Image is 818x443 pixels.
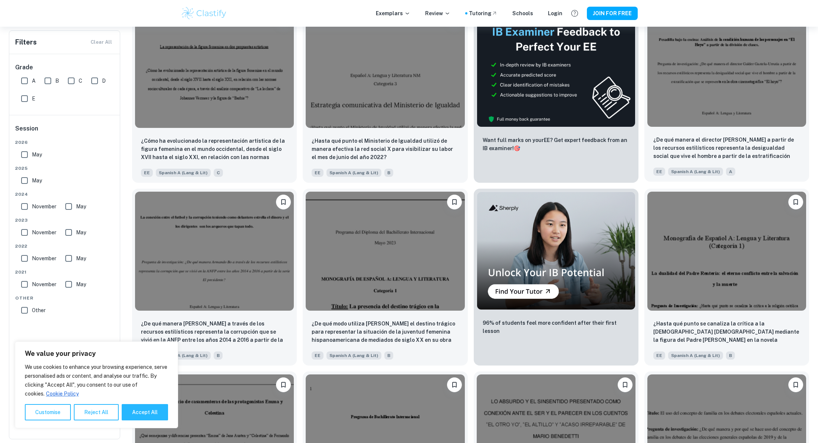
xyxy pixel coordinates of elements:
[32,151,42,159] span: May
[668,168,723,176] span: Spanish A (Lang & Lit)
[618,377,633,392] button: Please log in to bookmark exemplars
[55,77,59,85] span: B
[132,6,297,183] a: Please log in to bookmark exemplars¿Cómo ha evolucionado la representación artística de la figura...
[32,202,56,211] span: November
[726,168,735,176] span: A
[74,404,119,420] button: Reject All
[25,363,168,398] p: We use cookies to enhance your browsing experience, serve personalised ads or content, and analys...
[477,9,635,127] img: Thumbnail
[312,169,323,177] span: EE
[647,192,806,311] img: Spanish A (Lang & Lit) EE example thumbnail: ¿Hasta qué punto se canaliza la crítica
[788,377,803,392] button: Please log in to bookmark exemplars
[647,8,806,127] img: Spanish A (Lang & Lit) EE example thumbnail: ¿De qué manera el director Galder Gaztel
[32,228,56,237] span: November
[15,341,178,428] div: We value your privacy
[384,169,393,177] span: B
[469,9,497,17] a: Tutoring
[15,165,115,172] span: 2025
[79,77,82,85] span: C
[653,136,800,161] p: ¿De qué manera el director Galder Gaztelu-Urrutia a partir de los recursos estilísticos represent...
[384,351,393,360] span: B
[102,77,106,85] span: D
[512,9,533,17] a: Schools
[122,404,168,420] button: Accept All
[306,192,464,311] img: Spanish A (Lang & Lit) EE example thumbnail: ¿De qué modo utiliza Elena Garro el dest
[276,195,291,209] button: Please log in to bookmark exemplars
[76,228,86,237] span: May
[32,77,36,85] span: A
[568,7,581,20] button: Help and Feedback
[303,189,467,366] a: Please log in to bookmark exemplars¿De qué modo utiliza Elena Garro el destino trágico para repre...
[141,137,288,162] p: ¿Cómo ha evolucionado la representación artística de la figura femenina en el mundo occidental, d...
[477,192,635,310] img: Thumbnail
[132,189,297,366] a: Please log in to bookmark exemplars¿De qué manera Armando Bo a través de los recursos estilístico...
[15,63,115,72] h6: Grade
[644,189,809,366] a: Please log in to bookmark exemplars¿Hasta qué punto se canaliza la crítica a la religión católica...
[653,320,800,345] p: ¿Hasta qué punto se canaliza la crítica a la religión católica mediante la figura del Padre Rente...
[15,217,115,224] span: 2023
[141,169,153,177] span: EE
[447,377,462,392] button: Please log in to bookmark exemplars
[76,202,86,211] span: May
[447,195,462,209] button: Please log in to bookmark exemplars
[788,195,803,209] button: Please log in to bookmark exemplars
[25,404,71,420] button: Customise
[46,390,79,397] a: Cookie Policy
[514,145,520,151] span: 🎯
[15,243,115,249] span: 2022
[668,351,723,360] span: Spanish A (Lang & Lit)
[376,9,410,17] p: Exemplars
[15,37,37,47] h6: Filters
[644,6,809,183] a: Please log in to bookmark exemplars¿De qué manera el director Galder Gaztelu-Urrutia a partir de ...
[326,351,381,360] span: Spanish A (Lang & Lit)
[32,176,42,185] span: May
[425,9,450,17] p: Review
[312,320,459,345] p: ¿De qué modo utiliza Elena Garro el destino trágico para representar la situación de la juventud ...
[76,280,86,288] span: May
[726,351,735,360] span: B
[653,168,665,176] span: EE
[326,169,381,177] span: Spanish A (Lang & Lit)
[303,6,467,183] a: Please log in to bookmark exemplars¿Hasta qué punto el Ministerio de Igualdad utilizó de manera e...
[76,254,86,262] span: May
[587,7,638,20] button: JOIN FOR FREE
[214,169,223,177] span: C
[156,169,211,177] span: Spanish A (Lang & Lit)
[32,306,46,314] span: Other
[15,124,115,139] h6: Session
[306,9,464,128] img: Spanish A (Lang & Lit) EE example thumbnail: ¿Hasta qué punto el Ministerio de Iguald
[312,351,323,360] span: EE
[653,351,665,360] span: EE
[25,349,168,358] p: We value your privacy
[32,95,35,103] span: E
[141,320,288,345] p: ¿De qué manera Armando Bo a través de los recursos estilísticos representa la corrupción que se v...
[474,189,638,366] a: Thumbnail96% of students feel more confident after their first lesson
[548,9,562,17] a: Login
[483,319,630,335] p: 96% of students feel more confident after their first lesson
[15,295,115,301] span: Other
[15,269,115,275] span: 2021
[181,6,228,21] img: Clastify logo
[15,191,115,198] span: 2024
[276,377,291,392] button: Please log in to bookmark exemplars
[15,139,115,146] span: 2026
[32,280,56,288] span: November
[135,9,294,128] img: Spanish A (Lang & Lit) EE example thumbnail: ¿Cómo ha evolucionado la representación
[483,136,630,152] p: Want full marks on your EE ? Get expert feedback from an IB examiner!
[32,254,56,262] span: November
[312,137,459,161] p: ¿Hasta qué punto el Ministerio de Igualdad utilizó de manera efectiva la red social X para visibi...
[214,351,223,360] span: B
[156,351,211,360] span: Spanish A (Lang & Lit)
[135,192,294,311] img: Spanish A (Lang & Lit) EE example thumbnail: ¿De qué manera Armando Bo a través de lo
[474,6,638,183] a: ThumbnailWant full marks on yourEE? Get expert feedback from an IB examiner!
